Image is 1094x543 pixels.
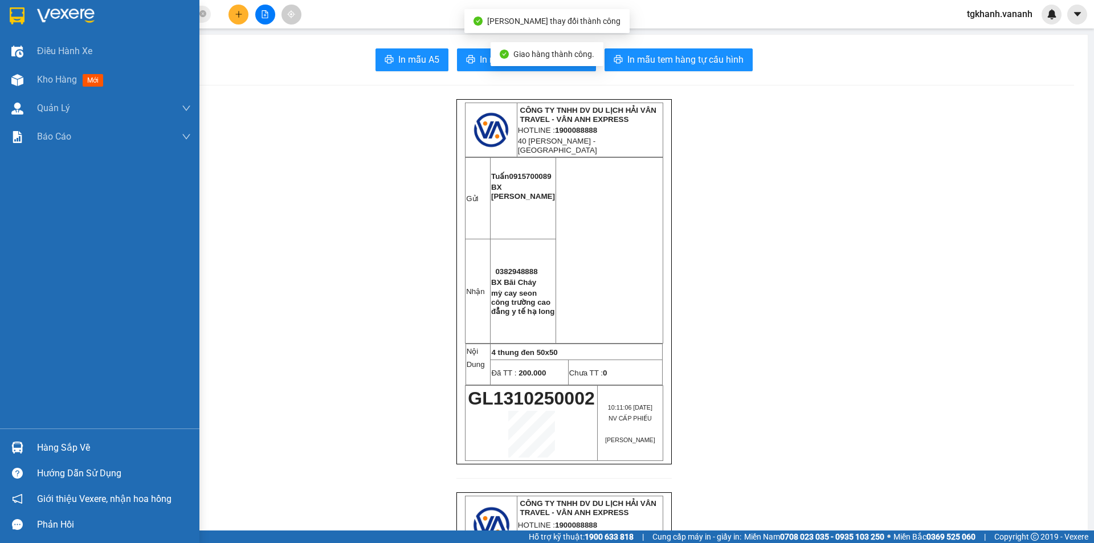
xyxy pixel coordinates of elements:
[375,48,448,71] button: printerIn mẫu A5
[466,194,478,203] span: Gửi
[37,129,71,144] span: Báo cáo
[491,172,552,181] span: Tuấn
[37,439,191,456] div: Hàng sắp về
[37,74,77,85] span: Kho hàng
[468,388,594,409] span: GL1310250002
[261,10,269,18] span: file-add
[228,5,248,25] button: plus
[642,530,644,543] span: |
[608,404,652,411] span: 10:11:06 [DATE]
[569,369,607,377] span: Chưa TT :
[12,519,23,530] span: message
[11,103,23,115] img: warehouse-icon
[491,369,516,377] span: Đã TT :
[37,516,191,533] div: Phản hồi
[83,74,103,87] span: mới
[10,7,25,25] img: logo-vxr
[518,126,555,134] span: HOTLINE :
[473,17,483,26] span: check-circle
[37,44,92,58] span: Điều hành xe
[398,52,439,67] span: In mẫu A5
[1047,9,1057,19] img: icon-new-feature
[984,530,986,543] span: |
[518,106,659,124] strong: CÔNG TY TNHH DV DU LỊCH HẢI VÂN TRAVEL - VÂN ANH EXPRESS
[12,468,23,479] span: question-circle
[609,415,652,422] span: NV CẤP PHIẾU
[605,48,753,71] button: printerIn mẫu tem hàng tự cấu hình
[1031,533,1039,541] span: copyright
[887,534,891,539] span: ⚪️
[555,521,597,529] strong: 1900088888
[513,50,594,59] span: Giao hàng thành công.
[893,530,975,543] span: Miền Bắc
[467,347,485,369] span: Nội Dung
[519,369,546,377] span: 200.000
[11,131,23,143] img: solution-icon
[466,287,484,296] span: Nhận
[491,278,536,287] span: BX Bãi Cháy
[11,74,23,86] img: warehouse-icon
[199,9,206,20] span: close-circle
[605,436,655,443] span: [PERSON_NAME]
[491,348,557,357] span: 4 thung đen 50x50
[585,532,634,541] strong: 1900 633 818
[509,172,551,181] span: 0915700089
[603,369,607,377] span: 0
[780,532,884,541] strong: 0708 023 035 - 0935 103 250
[457,48,596,71] button: printerIn mẫu biên lai tự cấu hình
[491,183,555,201] span: BX [PERSON_NAME]
[926,532,975,541] strong: 0369 525 060
[385,55,394,66] span: printer
[281,5,301,25] button: aim
[614,55,623,66] span: printer
[627,52,744,67] span: In mẫu tem hàng tự cấu hình
[491,289,554,316] span: mỳ cay seon công trường cao đẳng y tế hạ long
[518,521,597,529] span: HOTLINE :
[480,52,587,67] span: In mẫu biên lai tự cấu hình
[500,50,509,59] span: check-circle
[518,499,659,517] strong: CÔNG TY TNHH DV DU LỊCH HẢI VÂN TRAVEL - VÂN ANH EXPRESS
[11,442,23,454] img: warehouse-icon
[518,137,597,154] span: 40 [PERSON_NAME] - [GEOGRAPHIC_DATA]
[472,111,510,149] img: logo
[958,7,1042,21] span: tgkhanh.vananh
[255,5,275,25] button: file-add
[12,493,23,504] span: notification
[37,492,172,506] span: Giới thiệu Vexere, nhận hoa hồng
[495,267,537,276] span: 0382948888
[182,104,191,113] span: down
[199,10,206,17] span: close-circle
[487,17,621,26] span: [PERSON_NAME] thay đổi thành công
[235,10,243,18] span: plus
[744,530,884,543] span: Miền Nam
[652,530,741,543] span: Cung cấp máy in - giấy in:
[287,10,295,18] span: aim
[37,101,70,115] span: Quản Lý
[555,126,597,134] strong: 1900088888
[529,530,634,543] span: Hỗ trợ kỹ thuật:
[182,132,191,141] span: down
[1067,5,1087,25] button: caret-down
[466,55,475,66] span: printer
[1072,9,1083,19] span: caret-down
[11,46,23,58] img: warehouse-icon
[37,465,191,482] div: Hướng dẫn sử dụng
